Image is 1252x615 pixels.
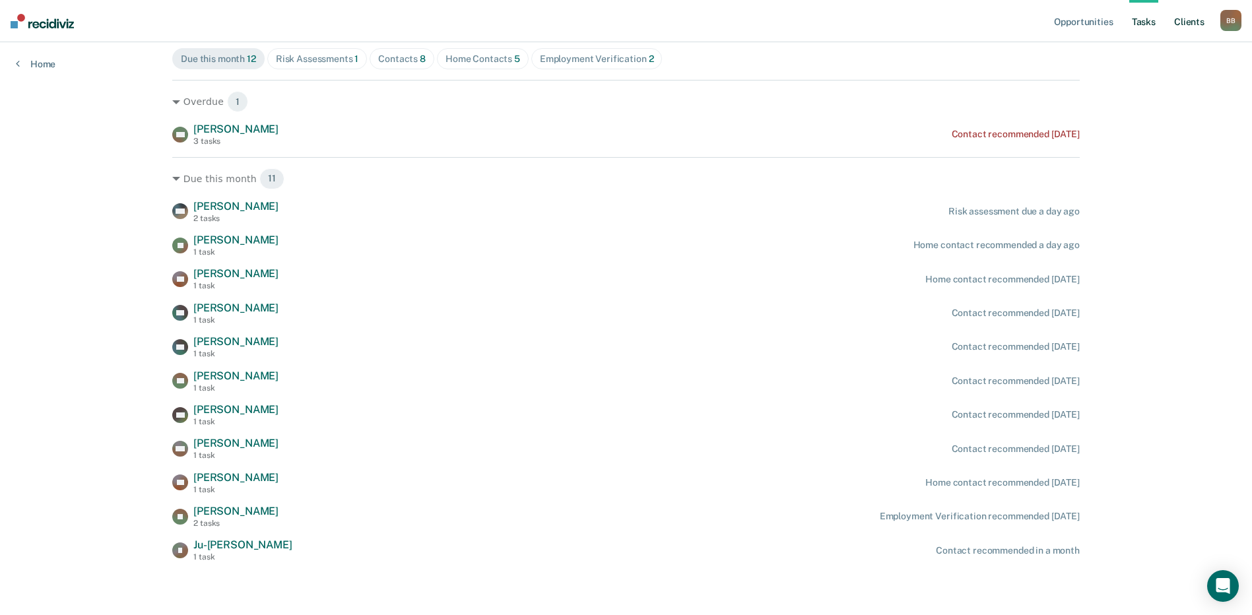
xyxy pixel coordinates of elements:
[193,200,279,212] span: [PERSON_NAME]
[925,274,1080,285] div: Home contact recommended [DATE]
[378,53,426,65] div: Contacts
[193,370,279,382] span: [PERSON_NAME]
[354,53,358,64] span: 1
[445,53,520,65] div: Home Contacts
[193,552,292,562] div: 1 task
[514,53,520,64] span: 5
[193,302,279,314] span: [PERSON_NAME]
[193,471,279,484] span: [PERSON_NAME]
[925,477,1080,488] div: Home contact recommended [DATE]
[193,315,279,325] div: 1 task
[952,307,1080,319] div: Contact recommended [DATE]
[913,240,1080,251] div: Home contact recommended a day ago
[193,485,279,494] div: 1 task
[193,281,279,290] div: 1 task
[172,91,1080,112] div: Overdue 1
[193,137,279,146] div: 3 tasks
[952,443,1080,455] div: Contact recommended [DATE]
[193,505,279,517] span: [PERSON_NAME]
[11,14,74,28] img: Recidiviz
[1207,570,1239,602] div: Open Intercom Messenger
[172,168,1080,189] div: Due this month 11
[1220,10,1241,31] button: BB
[193,247,279,257] div: 1 task
[952,129,1080,140] div: Contact recommended [DATE]
[193,123,279,135] span: [PERSON_NAME]
[193,383,279,393] div: 1 task
[247,53,256,64] span: 12
[952,409,1080,420] div: Contact recommended [DATE]
[193,403,279,416] span: [PERSON_NAME]
[936,545,1080,556] div: Contact recommended in a month
[16,58,55,70] a: Home
[420,53,426,64] span: 8
[193,214,279,223] div: 2 tasks
[193,267,279,280] span: [PERSON_NAME]
[948,206,1080,217] div: Risk assessment due a day ago
[227,91,248,112] span: 1
[276,53,359,65] div: Risk Assessments
[649,53,654,64] span: 2
[193,417,279,426] div: 1 task
[880,511,1080,522] div: Employment Verification recommended [DATE]
[193,437,279,449] span: [PERSON_NAME]
[193,234,279,246] span: [PERSON_NAME]
[193,538,292,551] span: Ju-[PERSON_NAME]
[1220,10,1241,31] div: B B
[952,375,1080,387] div: Contact recommended [DATE]
[540,53,654,65] div: Employment Verification
[193,451,279,460] div: 1 task
[952,341,1080,352] div: Contact recommended [DATE]
[193,519,279,528] div: 2 tasks
[193,335,279,348] span: [PERSON_NAME]
[259,168,284,189] span: 11
[181,53,256,65] div: Due this month
[193,349,279,358] div: 1 task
